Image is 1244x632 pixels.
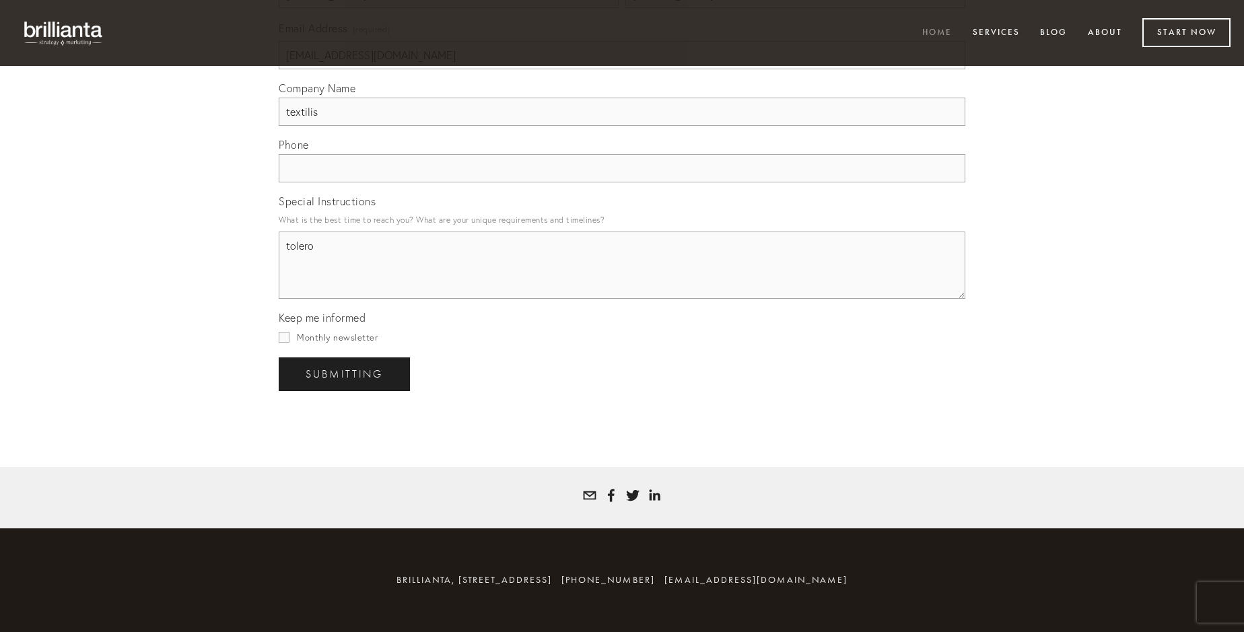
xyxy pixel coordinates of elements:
[279,138,309,151] span: Phone
[279,81,355,95] span: Company Name
[604,489,618,502] a: Tatyana Bolotnikov White
[297,332,378,343] span: Monthly newsletter
[279,211,965,229] p: What is the best time to reach you? What are your unique requirements and timelines?
[279,332,289,343] input: Monthly newsletter
[279,311,366,324] span: Keep me informed
[964,22,1029,44] a: Services
[306,368,383,380] span: Submitting
[13,13,114,52] img: brillianta - research, strategy, marketing
[913,22,961,44] a: Home
[561,574,655,586] span: [PHONE_NUMBER]
[279,195,376,208] span: Special Instructions
[279,232,965,299] textarea: tolero
[1079,22,1131,44] a: About
[583,489,596,502] a: tatyana@brillianta.com
[1142,18,1231,47] a: Start Now
[648,489,661,502] a: Tatyana White
[396,574,552,586] span: brillianta, [STREET_ADDRESS]
[664,574,848,586] a: [EMAIL_ADDRESS][DOMAIN_NAME]
[1031,22,1076,44] a: Blog
[279,357,410,391] button: SubmittingSubmitting
[626,489,640,502] a: Tatyana White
